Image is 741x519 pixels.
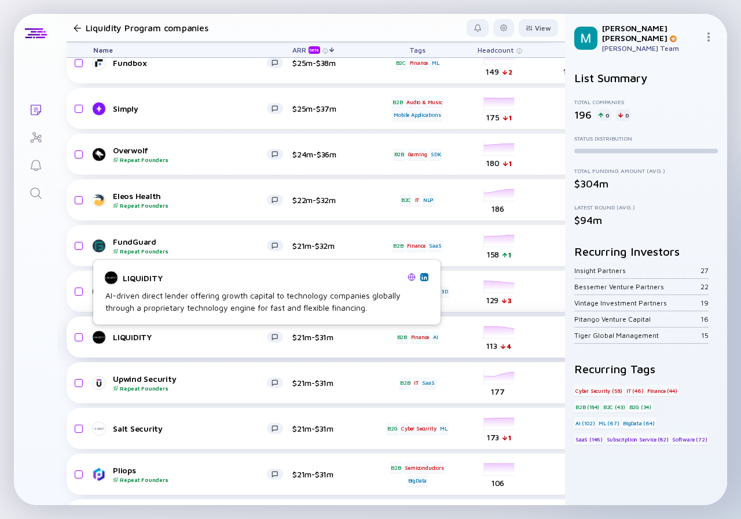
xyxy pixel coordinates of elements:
button: View [519,19,558,37]
div: Bessemer Venture Partners [574,282,700,291]
a: Upwind SecurityRepeat Founders [93,374,292,392]
div: $25m-$38m [292,58,368,68]
div: $304m [574,178,718,190]
a: Search [14,178,57,206]
div: AI (102) [574,417,596,429]
div: B2G [386,423,398,435]
div: 196 [574,109,592,121]
img: Mordechai Profile Picture [574,27,597,50]
div: Salt Security [113,424,267,433]
img: LIQUiDITY Website [408,273,416,281]
div: B2C [400,194,412,206]
div: Finance [410,332,431,343]
div: Vintage Investment Partners [574,299,700,307]
div: $24m-$36m [292,149,368,159]
div: Fundbox [113,58,267,68]
a: OverwolfRepeat Founders [93,145,292,163]
div: Repeat Founders [113,202,267,209]
div: Subscription Service (82) [606,433,670,445]
div: Cyber Security [400,423,437,435]
div: SDK [430,149,442,160]
div: Finance [406,240,427,252]
div: Semiconductors [403,462,445,473]
div: Repeat Founders [113,385,267,392]
div: AI [432,332,439,343]
div: SaaS [421,377,435,389]
div: SaaS (146) [574,433,604,445]
a: Lists [14,95,57,123]
div: IT [414,194,421,206]
div: $21m-$31m [292,332,368,342]
div: NLP [422,194,435,206]
div: ML [431,57,441,69]
div: 3D [440,286,449,297]
div: [PERSON_NAME] Team [602,44,699,53]
div: IT [413,377,420,389]
div: Tags [385,42,450,57]
div: B2B (184) [574,401,600,413]
div: ARR [292,46,322,54]
div: LIQUiDITY [123,273,403,283]
div: Repeat Founders [113,476,267,483]
div: B2C (43) [602,401,626,413]
h1: Liquidity Program companies [86,23,208,33]
div: Overwolf [113,145,267,163]
img: LIQUiDITY Linkedin Page [421,274,427,280]
div: B2B [391,96,403,108]
div: Gaming [407,149,428,160]
div: Audio & Music [405,96,443,108]
div: Repeat Founders [113,156,267,163]
div: 0 [616,109,631,121]
div: BigData [407,475,428,487]
div: B2B [399,377,411,389]
div: Simply [113,104,267,113]
div: B2B [393,149,405,160]
div: SaaS [428,240,442,252]
h2: Recurring Tags [574,362,718,376]
div: BigData (64) [622,417,656,429]
div: Cyber Security (58) [574,385,623,396]
div: Eleos Health [113,191,267,209]
div: $21m-$31m [292,469,368,479]
a: Eleos HealthRepeat Founders [93,191,292,209]
div: $21m-$32m [292,241,368,251]
a: FundGuardRepeat Founders [93,237,292,255]
div: [PERSON_NAME] [PERSON_NAME] [602,23,699,43]
div: LIQUiDITY [113,332,267,342]
div: $21m-$31m [292,378,368,388]
div: Name [84,42,292,57]
div: 16 [700,315,709,323]
a: Reminders [14,150,57,178]
div: Pitango Venture Capital [574,315,700,323]
div: Total Funding Amount (Avg.) [574,167,718,174]
div: 15 [701,331,709,340]
div: $25m-$37m [292,104,368,113]
div: $22m-$32m [292,195,368,205]
img: Menu [704,32,713,42]
div: 0 [596,109,611,121]
div: B2B [396,332,408,343]
div: Repeat Founders [113,248,267,255]
a: PliopsRepeat Founders [93,465,292,483]
div: Insight Partners [574,266,700,275]
div: 27 [700,266,709,275]
div: B2B [392,240,404,252]
div: Finance (44) [646,385,678,396]
div: Latest Round (Avg.) [574,204,718,211]
div: AI-driven direct lender offering growth capital to technology companies globally through a propri... [105,289,428,314]
div: 19 [700,299,709,307]
div: Upwind Security [113,374,267,392]
div: Total Companies [574,98,718,105]
a: LIQUiDITY [93,330,292,344]
a: Investor Map [14,123,57,150]
div: IT (46) [625,385,645,396]
div: 22 [700,282,709,291]
h2: List Summary [574,71,718,84]
div: Software (72) [671,433,708,445]
div: beta [309,46,320,54]
div: $21m-$31m [292,424,368,433]
a: Simply [93,102,292,116]
div: Tiger Global Management [574,331,701,340]
div: Status Distribution [574,135,718,142]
